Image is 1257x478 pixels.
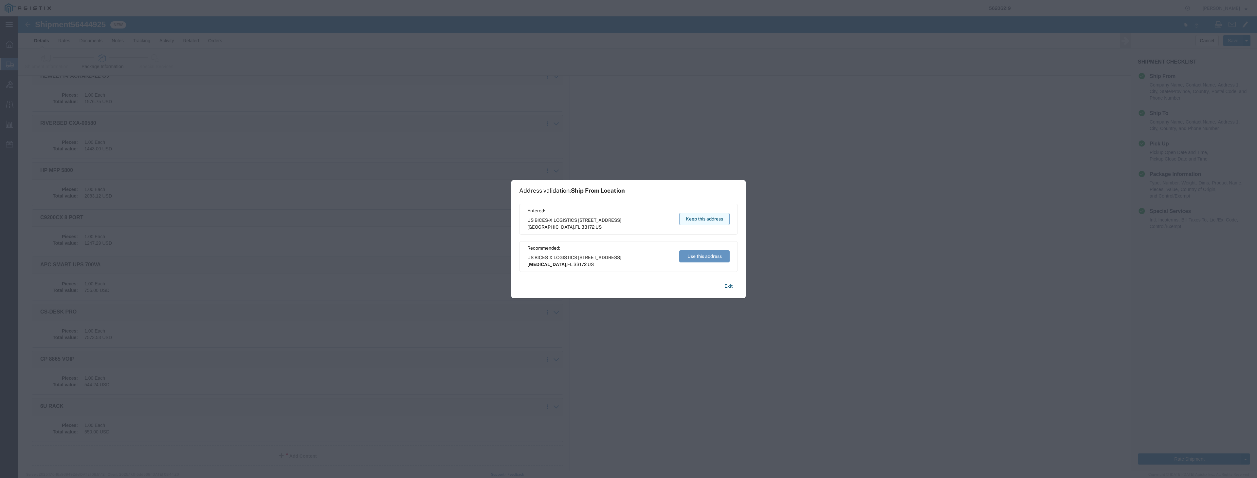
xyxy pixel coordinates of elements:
button: Exit [719,280,738,292]
span: [MEDICAL_DATA] [527,262,566,267]
span: FL [575,224,580,230]
span: Ship From Location [571,187,625,194]
button: Use this address [679,250,730,262]
button: Keep this address [679,213,730,225]
span: Recommended: [527,245,673,252]
span: 33172 [574,262,587,267]
span: US [588,262,594,267]
span: US [595,224,602,230]
span: US BICES-X LOGISTICS [STREET_ADDRESS] , [527,217,673,231]
span: Entered: [527,207,673,214]
span: FL [567,262,573,267]
span: US BICES-X LOGISTICS [STREET_ADDRESS] , [527,254,673,268]
span: 33172 [581,224,594,230]
span: [GEOGRAPHIC_DATA] [527,224,574,230]
h1: Address validation: [519,187,625,194]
